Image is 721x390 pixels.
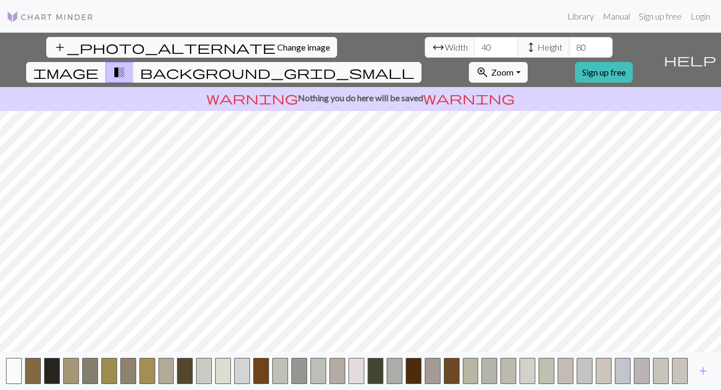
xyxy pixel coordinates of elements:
span: arrow_range [432,40,445,55]
span: Height [537,41,563,54]
span: help [664,52,716,67]
span: height [524,40,537,55]
button: Add color [689,361,717,381]
button: Zoom [469,62,527,83]
span: add_photo_alternate [53,40,276,55]
a: Sign up free [575,62,633,83]
span: add [696,363,710,379]
span: transition_fade [113,65,126,80]
a: Library [563,5,598,27]
a: Manual [598,5,634,27]
span: warning [206,90,298,106]
span: image [33,65,99,80]
span: background_grid_small [140,65,414,80]
a: Sign up free [634,5,686,27]
a: Login [686,5,714,27]
button: Change image [46,37,337,58]
span: zoom_in [476,65,489,80]
button: Help [659,33,721,87]
img: Logo [7,10,94,23]
span: warning [423,90,515,106]
span: Zoom [491,67,514,77]
span: Width [445,41,468,54]
p: Nothing you do here will be saved [4,91,717,104]
span: Change image [277,42,330,52]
